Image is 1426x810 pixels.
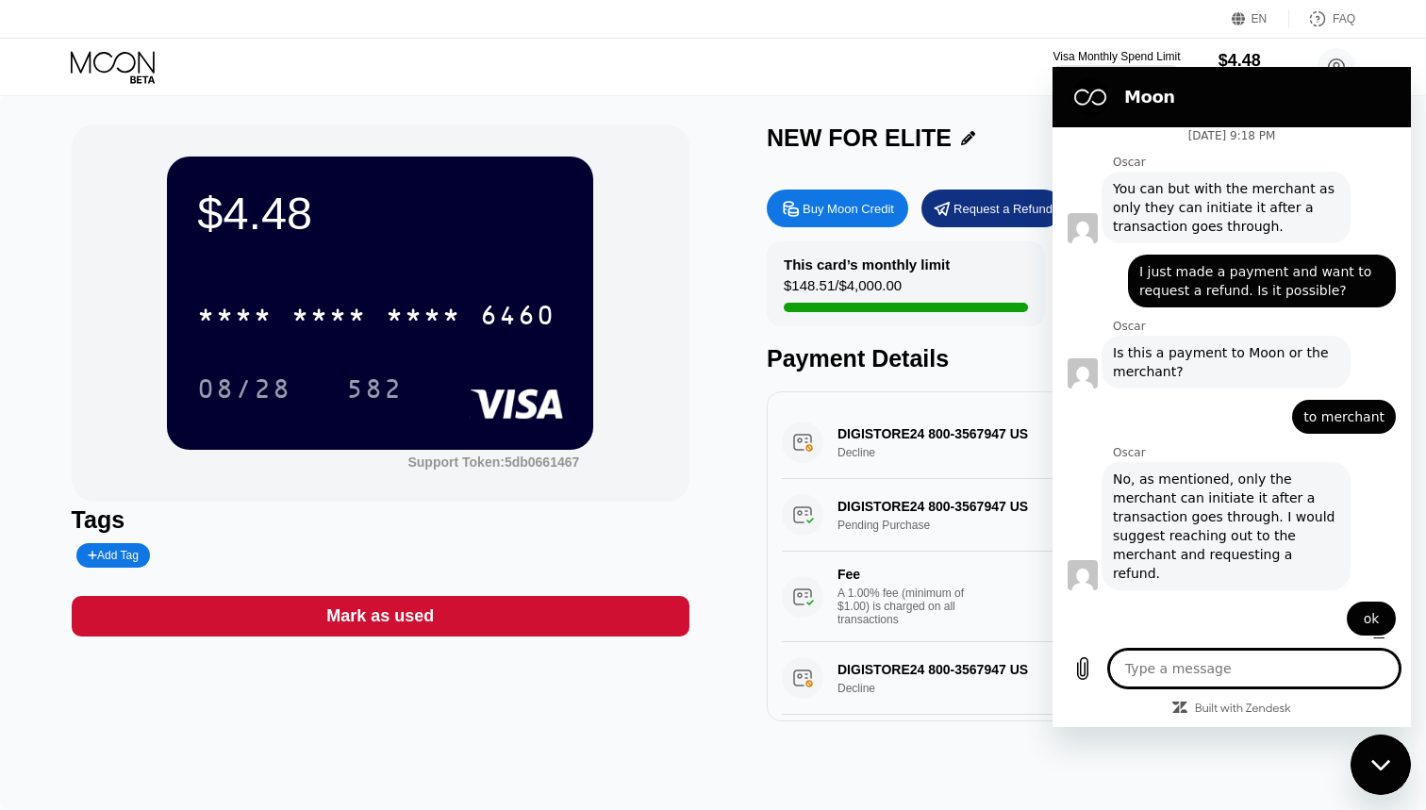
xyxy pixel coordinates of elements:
[784,256,950,273] div: This card’s monthly limit
[72,506,689,534] div: Tags
[1289,9,1355,28] div: FAQ
[1232,9,1289,28] div: EN
[803,201,894,217] div: Buy Moon Credit
[407,455,579,470] div: Support Token:5db0661467
[1351,735,1411,795] iframe: Button to launch messaging window, conversation in progress
[921,190,1063,227] div: Request a Refund
[1053,50,1180,63] div: Visa Monthly Spend Limit
[1252,12,1268,25] div: EN
[837,587,979,626] div: A 1.00% fee (minimum of $1.00) is charged on all transactions
[1219,51,1280,71] div: $4.48
[784,277,902,303] div: $148.51 / $4,000.00
[346,376,403,406] div: 582
[1219,51,1280,84] div: $4.48Moon Credit
[480,303,555,333] div: 6460
[197,376,291,406] div: 08/28
[72,596,689,636] div: Mark as used
[1053,50,1180,84] div: Visa Monthly Spend Limit$270.74/$4,000.00
[1053,67,1411,727] iframe: Messaging window
[76,543,150,568] div: Add Tag
[953,201,1053,217] div: Request a Refund
[197,187,563,240] div: $4.48
[837,567,970,582] div: Fee
[767,124,952,152] div: NEW FOR ELITE
[767,190,908,227] div: Buy Moon Credit
[407,455,579,470] div: Support Token: 5db0661467
[326,605,434,627] div: Mark as used
[88,549,139,562] div: Add Tag
[782,552,1369,642] div: FeeA 1.00% fee (minimum of $1.00) is charged on all transactions$1.00[DATE] 5:14 AM
[767,345,1385,372] div: Payment Details
[183,365,306,412] div: 08/28
[332,365,417,412] div: 582
[1333,12,1355,25] div: FAQ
